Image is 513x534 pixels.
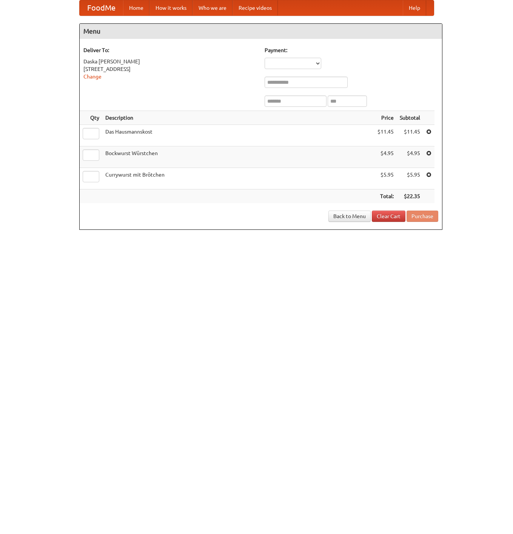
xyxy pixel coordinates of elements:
[374,125,397,146] td: $11.45
[102,146,374,168] td: Bockwurst Würstchen
[80,111,102,125] th: Qty
[83,58,257,65] div: Daska [PERSON_NAME]
[193,0,233,15] a: Who we are
[403,0,426,15] a: Help
[83,65,257,73] div: [STREET_ADDRESS]
[102,111,374,125] th: Description
[372,211,405,222] a: Clear Cart
[374,146,397,168] td: $4.95
[233,0,278,15] a: Recipe videos
[374,111,397,125] th: Price
[397,146,423,168] td: $4.95
[80,0,123,15] a: FoodMe
[328,211,371,222] a: Back to Menu
[265,46,438,54] h5: Payment:
[83,46,257,54] h5: Deliver To:
[374,189,397,203] th: Total:
[397,168,423,189] td: $5.95
[397,189,423,203] th: $22.35
[407,211,438,222] button: Purchase
[83,74,102,80] a: Change
[397,111,423,125] th: Subtotal
[80,24,442,39] h4: Menu
[102,168,374,189] td: Currywurst mit Brötchen
[123,0,149,15] a: Home
[149,0,193,15] a: How it works
[397,125,423,146] td: $11.45
[102,125,374,146] td: Das Hausmannskost
[374,168,397,189] td: $5.95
